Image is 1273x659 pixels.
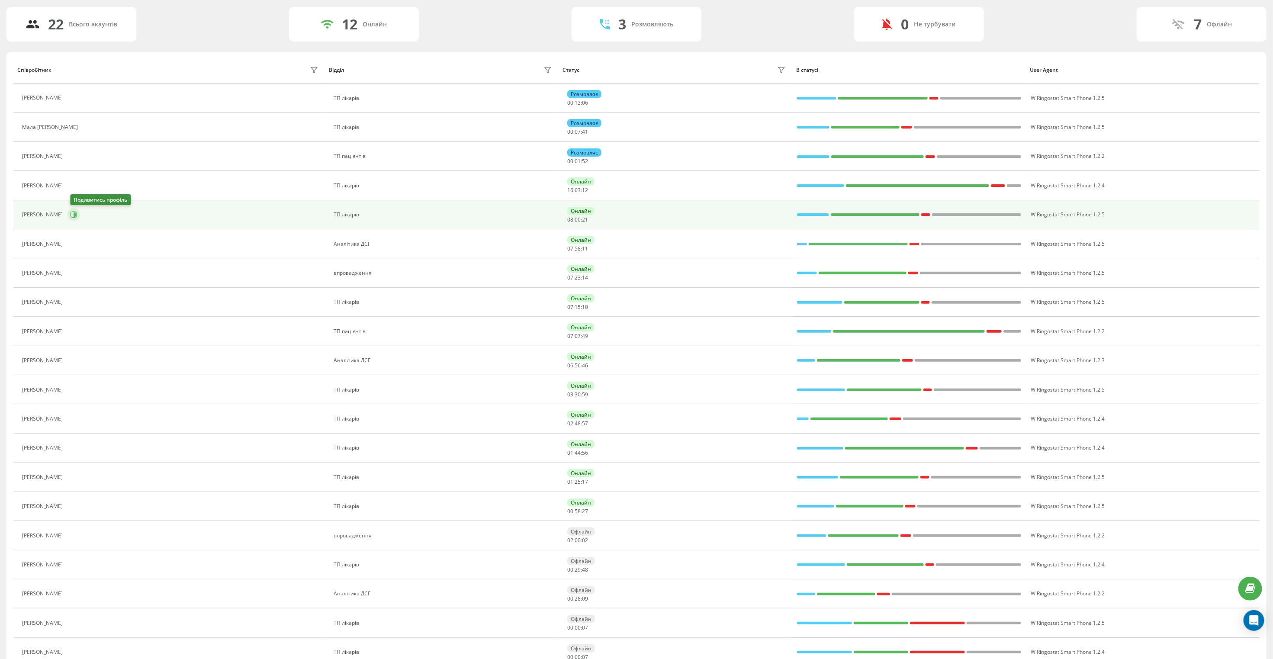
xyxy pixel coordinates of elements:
[334,533,554,539] div: впровадження
[567,382,595,390] div: Онлайн
[567,217,588,223] div: : :
[575,449,581,456] span: 44
[1031,386,1105,393] span: W Ringostat Smart Phone 1.2.5
[567,236,595,244] div: Онлайн
[567,479,588,485] div: : :
[1194,16,1202,32] div: 7
[632,21,674,28] div: Розмовляють
[582,186,588,194] span: 12
[71,194,131,205] div: Подивитись профіль
[1031,561,1105,568] span: W Ringostat Smart Phone 1.2.4
[567,100,588,106] div: : :
[1030,67,1255,73] div: User Agent
[582,362,588,369] span: 46
[1031,269,1105,276] span: W Ringostat Smart Phone 1.2.5
[567,392,588,398] div: : :
[334,212,554,218] div: ТП лікарів
[567,323,595,331] div: Онлайн
[334,183,554,189] div: ТП лікарів
[22,416,65,422] div: [PERSON_NAME]
[567,363,588,369] div: : :
[22,124,80,130] div: Мала [PERSON_NAME]
[796,67,1022,73] div: В статусі
[582,158,588,165] span: 52
[1031,502,1105,510] span: W Ringostat Smart Phone 1.2.5
[334,95,554,101] div: ТП лікарів
[334,445,554,451] div: ТП лікарів
[582,508,588,515] span: 27
[575,186,581,194] span: 03
[1031,473,1105,481] span: W Ringostat Smart Phone 1.2.5
[575,128,581,135] span: 07
[582,128,588,135] span: 41
[567,421,588,427] div: : :
[567,391,573,398] span: 03
[334,416,554,422] div: ТП лікарів
[334,620,554,626] div: ТП лікарів
[567,615,595,623] div: Офлайн
[22,299,65,305] div: [PERSON_NAME]
[329,67,344,73] div: Відділ
[567,625,588,631] div: : :
[575,332,581,340] span: 07
[334,503,554,509] div: ТП лікарів
[567,362,573,369] span: 06
[334,591,554,597] div: Аналітика ДСГ
[1031,123,1105,131] span: W Ringostat Smart Phone 1.2.5
[575,566,581,573] span: 29
[582,595,588,602] span: 09
[567,411,595,419] div: Онлайн
[334,328,554,334] div: ТП пацієнтів
[1031,328,1105,335] span: W Ringostat Smart Phone 1.2.2
[334,241,554,247] div: Аналітика ДСГ
[567,596,588,602] div: : :
[1031,590,1105,597] span: W Ringostat Smart Phone 1.2.2
[1031,619,1105,627] span: W Ringostat Smart Phone 1.2.5
[567,567,588,573] div: : :
[22,357,65,363] div: [PERSON_NAME]
[582,303,588,311] span: 10
[22,620,65,626] div: [PERSON_NAME]
[567,332,573,340] span: 07
[567,304,588,310] div: : :
[334,153,554,159] div: ТП пацієнтів
[1031,211,1105,218] span: W Ringostat Smart Phone 1.2.5
[567,99,573,106] span: 00
[575,216,581,223] span: 00
[582,624,588,631] span: 07
[567,566,573,573] span: 00
[1031,357,1105,364] span: W Ringostat Smart Phone 1.2.3
[567,216,573,223] span: 08
[567,158,573,165] span: 00
[575,508,581,515] span: 58
[1031,182,1105,189] span: W Ringostat Smart Phone 1.2.4
[1031,240,1105,248] span: W Ringostat Smart Phone 1.2.5
[567,498,595,507] div: Онлайн
[1031,648,1105,656] span: W Ringostat Smart Phone 1.2.4
[22,153,65,159] div: [PERSON_NAME]
[1244,610,1264,631] div: Open Intercom Messenger
[567,186,573,194] span: 16
[22,474,65,480] div: [PERSON_NAME]
[567,129,588,135] div: : :
[567,478,573,485] span: 01
[1031,298,1105,305] span: W Ringostat Smart Phone 1.2.5
[567,275,588,281] div: : :
[1031,444,1105,451] span: W Ringostat Smart Phone 1.2.4
[334,562,554,568] div: ТП лікарів
[22,503,65,509] div: [PERSON_NAME]
[575,274,581,281] span: 23
[567,207,595,215] div: Онлайн
[567,265,595,273] div: Онлайн
[567,469,595,477] div: Онлайн
[582,537,588,544] span: 02
[582,216,588,223] span: 21
[567,527,595,536] div: Офлайн
[582,245,588,252] span: 11
[582,274,588,281] span: 14
[22,649,65,655] div: [PERSON_NAME]
[575,158,581,165] span: 01
[575,362,581,369] span: 56
[575,99,581,106] span: 13
[334,474,554,480] div: ТП лікарів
